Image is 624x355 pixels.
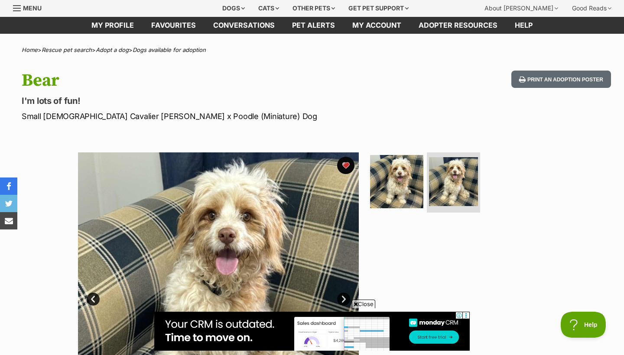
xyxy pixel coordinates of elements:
[429,157,478,206] img: Photo of Bear
[22,71,380,90] h1: Bear
[511,71,611,88] button: Print an adoption poster
[83,17,143,34] a: My profile
[96,46,129,53] a: Adopt a dog
[344,17,410,34] a: My account
[410,17,506,34] a: Adopter resources
[87,293,100,306] a: Prev
[506,17,541,34] a: Help
[561,312,607,338] iframe: Help Scout Beacon - Open
[352,300,375,308] span: Close
[133,46,206,53] a: Dogs available for adoption
[23,4,42,12] span: Menu
[337,293,350,306] a: Next
[143,17,205,34] a: Favourites
[283,17,344,34] a: Pet alerts
[42,46,92,53] a: Rescue pet search
[22,95,380,107] p: I'm lots of fun!
[22,46,38,53] a: Home
[337,157,354,174] button: favourite
[370,155,423,208] img: Photo of Bear
[22,110,380,122] p: Small [DEMOGRAPHIC_DATA] Cavalier [PERSON_NAME] x Poodle (Miniature) Dog
[154,312,470,351] iframe: Advertisement
[205,17,283,34] a: conversations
